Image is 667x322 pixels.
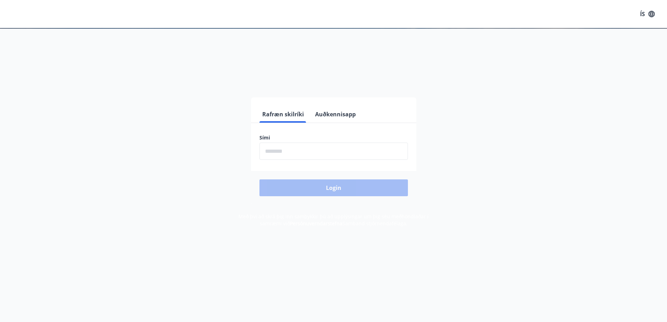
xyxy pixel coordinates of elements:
[636,8,659,20] button: ÍS
[224,75,444,83] span: Vinsamlegast skráðu þig inn með rafrænum skilríkjum eða Auðkennisappi.
[290,220,342,227] a: Persónuverndarstefna
[259,134,408,141] label: Sími
[312,106,359,123] button: Auðkennisapp
[259,106,307,123] button: Rafræn skilríki
[238,213,429,227] span: Með því að skrá þig inn samþykkir þú að upplýsingar um þig séu meðhöndlaðar í samræmi við Samband...
[90,42,577,69] h1: Félagavefur, Samband stjórnendafélaga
